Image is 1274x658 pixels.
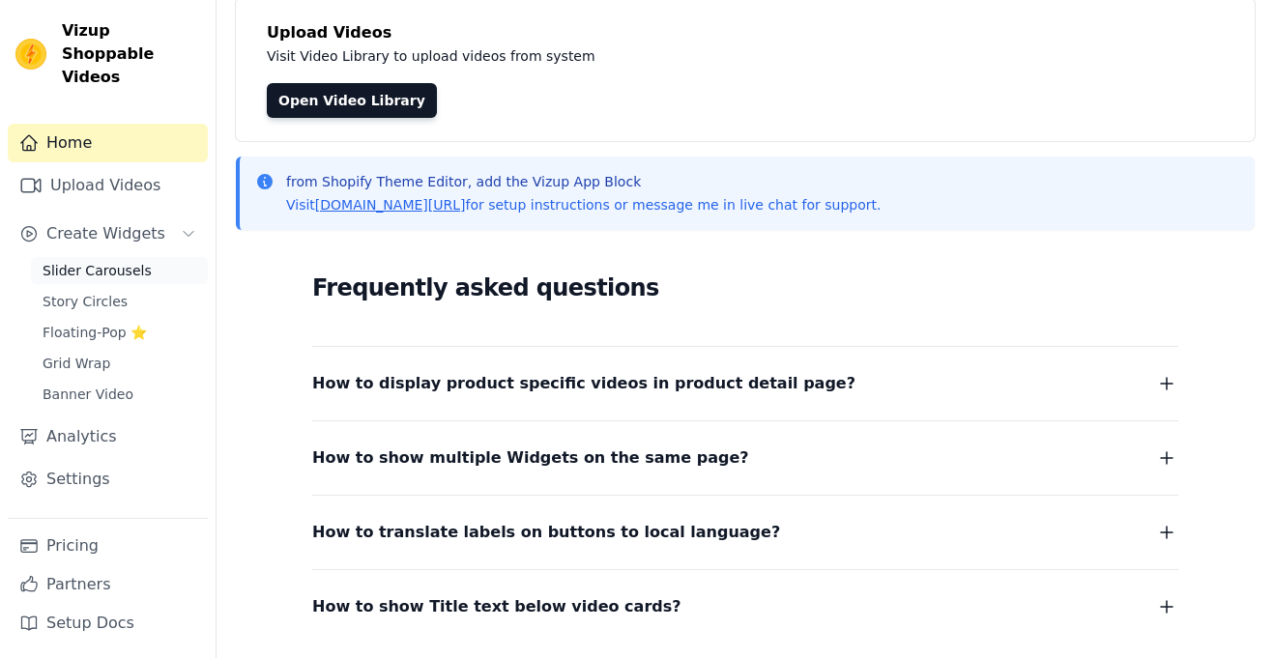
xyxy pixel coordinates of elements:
img: Vizup [15,39,46,70]
p: Visit for setup instructions or message me in live chat for support. [286,195,881,215]
button: Create Widgets [8,215,208,253]
button: How to display product specific videos in product detail page? [312,370,1178,397]
h4: Upload Videos [267,21,1224,44]
span: How to translate labels on buttons to local language? [312,519,780,546]
span: Vizup Shoppable Videos [62,19,200,89]
a: Grid Wrap [31,350,208,377]
span: Banner Video [43,385,133,404]
a: Partners [8,565,208,604]
a: Pricing [8,527,208,565]
button: How to show Title text below video cards? [312,593,1178,620]
span: How to show multiple Widgets on the same page? [312,444,749,472]
a: Open Video Library [267,83,437,118]
span: How to show Title text below video cards? [312,593,681,620]
a: Story Circles [31,288,208,315]
a: Setup Docs [8,604,208,643]
h2: Frequently asked questions [312,269,1178,307]
a: Settings [8,460,208,499]
a: Banner Video [31,381,208,408]
p: Visit Video Library to upload videos from system [267,44,1133,68]
span: Slider Carousels [43,261,152,280]
a: Floating-Pop ⭐ [31,319,208,346]
span: How to display product specific videos in product detail page? [312,370,855,397]
span: Grid Wrap [43,354,110,373]
p: from Shopify Theme Editor, add the Vizup App Block [286,172,881,191]
span: Create Widgets [46,222,165,245]
span: Floating-Pop ⭐ [43,323,147,342]
span: Story Circles [43,292,128,311]
button: How to show multiple Widgets on the same page? [312,444,1178,472]
a: Slider Carousels [31,257,208,284]
a: Upload Videos [8,166,208,205]
a: Home [8,124,208,162]
a: Analytics [8,417,208,456]
button: How to translate labels on buttons to local language? [312,519,1178,546]
a: [DOMAIN_NAME][URL] [315,197,466,213]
